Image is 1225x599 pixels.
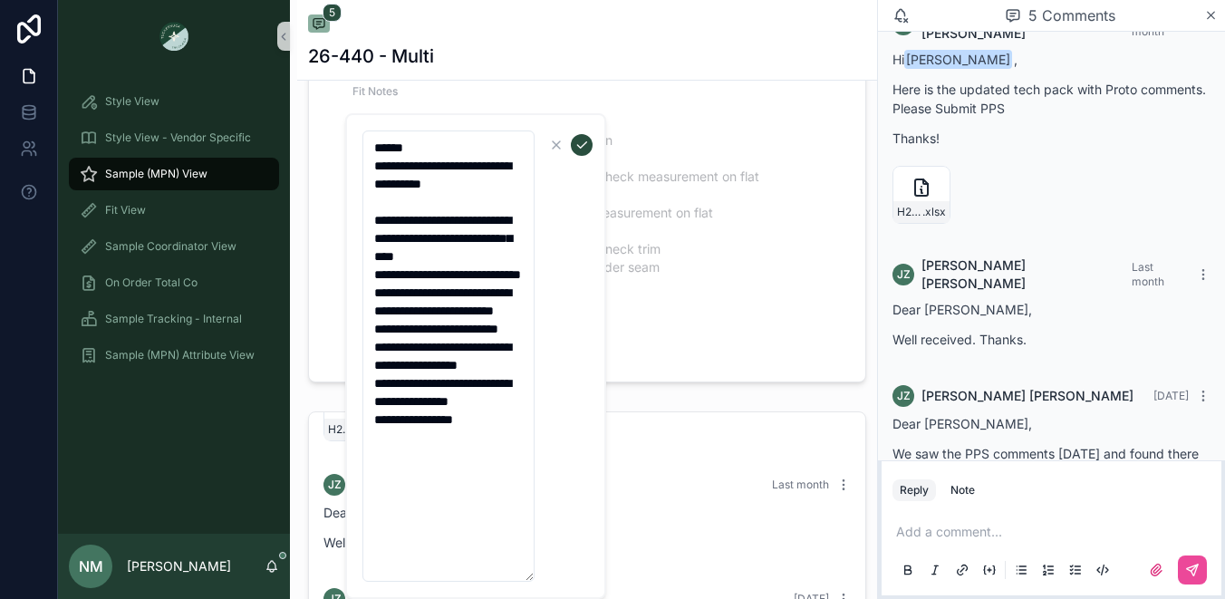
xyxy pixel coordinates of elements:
[892,300,1211,319] p: Dear [PERSON_NAME],
[323,503,851,522] p: Dear [PERSON_NAME],
[950,483,975,498] div: Note
[892,80,1211,118] p: Here is the updated tech pack with Proto comments. Please Submit PPS
[69,339,279,372] a: Sample (MPN) Attribute View
[79,556,103,577] span: NM
[69,85,279,118] a: Style View
[69,121,279,154] a: Style View - Vendor Specific
[308,43,434,69] h1: 26-440 - Multi
[105,94,159,109] span: Style View
[897,267,911,282] span: JZ
[105,239,236,254] span: Sample Coordinator View
[892,129,1211,148] p: Thanks!
[105,275,198,290] span: On Order Total Co
[105,167,207,181] span: Sample (MPN) View
[69,194,279,227] a: Fit View
[159,22,188,51] img: App logo
[328,422,353,437] span: H25_26-440_mock-neck-varsity-sweater-dress_KUODIAN_Proto_[DATE]
[921,387,1133,405] span: [PERSON_NAME] [PERSON_NAME]
[921,256,1132,293] span: [PERSON_NAME] [PERSON_NAME]
[904,50,1012,69] span: [PERSON_NAME]
[1132,260,1164,288] span: Last month
[328,478,342,492] span: JZ
[922,205,946,219] span: .xlsx
[892,444,1211,482] p: We saw the PPS comments [DATE] and found there is no tech pack. Please kindly send it. Thanks.
[892,479,936,501] button: Reply
[892,50,1211,69] p: Hi ,
[127,557,231,575] p: [PERSON_NAME]
[943,479,982,501] button: Note
[58,72,290,395] div: scrollable content
[772,478,829,491] span: Last month
[69,303,279,335] a: Sample Tracking - Internal
[105,203,146,217] span: Fit View
[69,266,279,299] a: On Order Total Co
[897,205,922,219] span: H25_26-440_mock-neck-varsity-sweater-dress_KUODIAN_Proto_[DATE]
[1153,389,1189,402] span: [DATE]
[69,230,279,263] a: Sample Coordinator View
[352,84,844,99] span: Fit Notes
[1028,5,1115,26] span: 5 Comments
[892,414,1211,433] p: Dear [PERSON_NAME],
[323,4,342,22] span: 5
[892,330,1211,349] p: Well received. Thanks.
[105,130,251,145] span: Style View - Vendor Specific
[323,533,851,552] p: Well received. Thanks.
[897,389,911,403] span: JZ
[105,312,242,326] span: Sample Tracking - Internal
[308,14,330,36] button: 5
[105,348,255,362] span: Sample (MPN) Attribute View
[69,158,279,190] a: Sample (MPN) View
